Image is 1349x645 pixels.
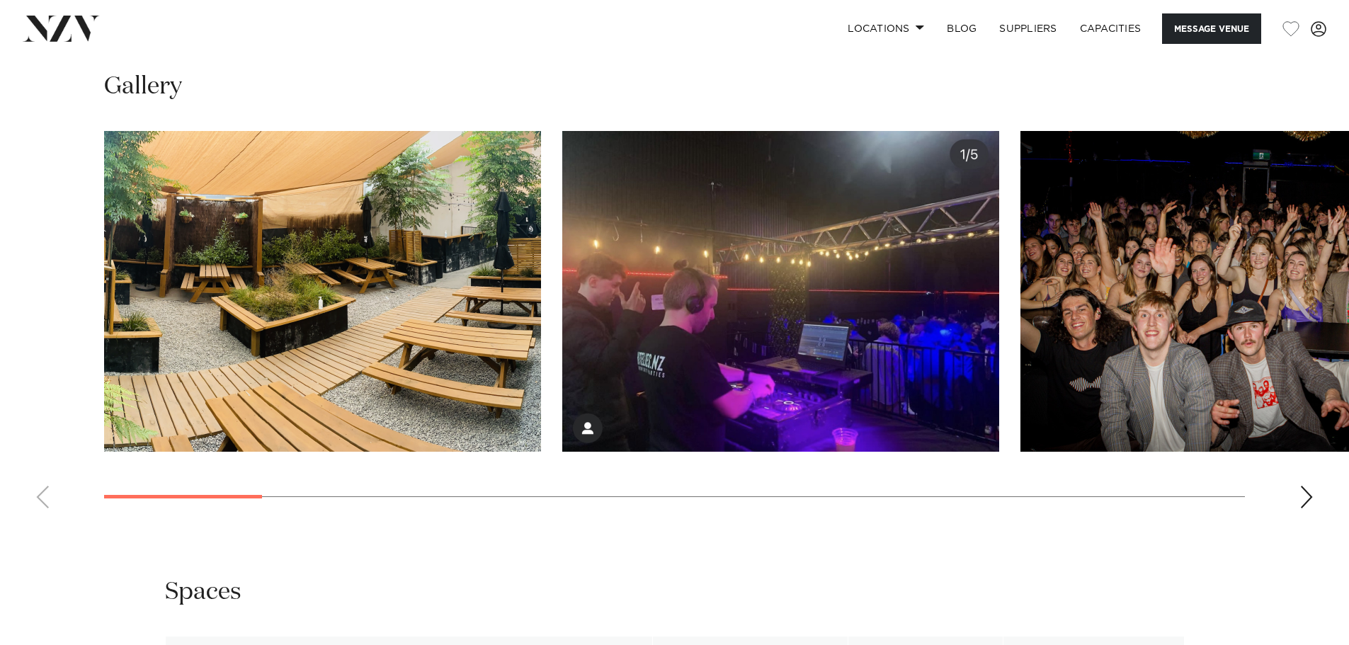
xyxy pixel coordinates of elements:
a: SUPPLIERS [988,13,1068,44]
img: nzv-logo.png [23,16,100,41]
swiper-slide: 2 / 18 [562,131,999,452]
swiper-slide: 1 / 18 [104,131,541,452]
a: Locations [836,13,935,44]
a: Capacities [1069,13,1153,44]
button: Message Venue [1162,13,1261,44]
a: BLOG [935,13,988,44]
h2: Gallery [104,71,182,103]
h2: Spaces [165,576,241,608]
